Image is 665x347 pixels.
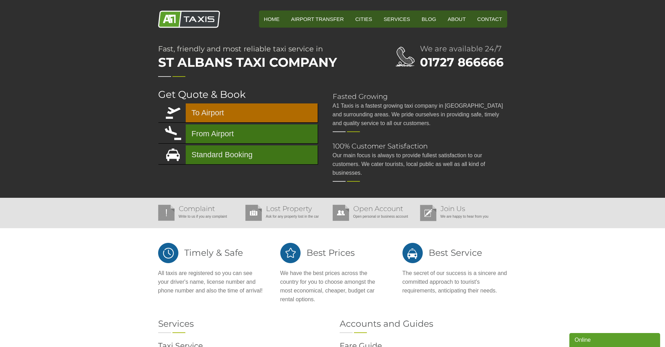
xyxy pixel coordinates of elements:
[158,145,318,164] a: Standard Booking
[266,204,312,213] a: Lost Property
[340,319,507,328] h2: Accounts and Guides
[443,10,471,28] a: About
[158,269,263,295] p: All taxis are registered so you can see your driver's name, license number and phone number and a...
[350,10,377,28] a: Cities
[402,269,507,295] p: The secret of our success is a sincere and committed approach to tourist's requirements, anticipa...
[158,319,326,328] h2: Services
[402,242,507,263] h2: Best Service
[286,10,349,28] a: Airport Transfer
[158,10,220,28] img: A1 Taxis
[333,143,507,150] h2: 100% Customer Satisfaction
[420,45,507,53] h2: We are available 24/7
[420,212,504,221] p: We are happy to hear from you
[245,212,329,221] p: Ask for any property lost in the car
[158,45,368,72] h1: Fast, friendly and most reliable taxi service in
[280,242,385,263] h2: Best Prices
[420,205,436,221] img: Join Us
[472,10,507,28] a: Contact
[158,212,242,221] p: Write to us if you any complaint
[158,103,318,122] a: To Airport
[280,269,385,304] p: We have the best prices across the country for you to choose amongst the most economical, cheaper...
[569,332,662,347] iframe: chat widget
[379,10,415,28] a: Services
[333,212,416,221] p: Open personal or business account
[333,101,507,128] p: A1 Taxis is a fastest growing taxi company in [GEOGRAPHIC_DATA] and surrounding areas. We pride o...
[441,204,465,213] a: Join Us
[179,204,215,213] a: Complaint
[158,124,318,143] a: From Airport
[417,10,441,28] a: Blog
[245,205,262,221] img: Lost Property
[158,52,368,72] span: St Albans Taxi Company
[158,242,263,263] h2: Timely & Safe
[158,89,319,99] h2: Get Quote & Book
[259,10,285,28] a: HOME
[333,151,507,177] p: Our main focus is always to provide fullest satisfaction to our customers. We cater tourists, loc...
[158,205,175,221] img: Complaint
[333,93,507,100] h2: Fasted Growing
[420,55,504,70] a: 01727 866666
[353,204,403,213] a: Open Account
[333,205,349,221] img: Open Account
